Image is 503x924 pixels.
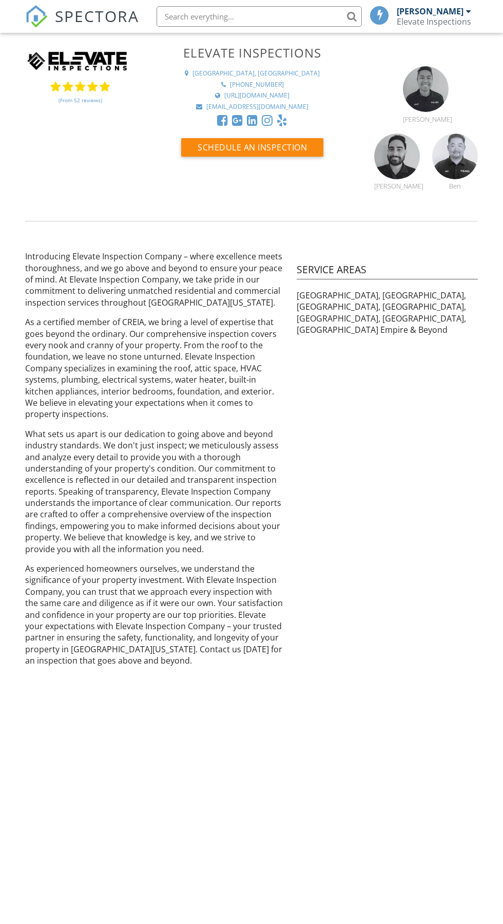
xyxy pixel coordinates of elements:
[157,6,362,27] input: Search everything...
[432,182,478,190] div: Ben
[374,171,420,190] a: [PERSON_NAME]
[230,81,284,89] div: [PHONE_NUMBER]
[297,263,478,279] h4: Service Areas
[25,251,284,308] p: Introducing Elevate Inspection Company – where excellence meets thoroughness, and we go above and...
[143,103,362,111] a: [EMAIL_ADDRESS][DOMAIN_NAME]
[397,6,463,16] div: [PERSON_NAME]
[403,103,449,123] a: [PERSON_NAME]
[432,134,478,179] img: img_9774_bw.jpg
[25,14,139,35] a: SPECTORA
[181,145,323,156] a: Schedule an Inspection
[374,134,420,179] img: walter_bw_2.jpg
[25,46,136,76] img: ELEVATE_INSPECTIONS.jpg
[59,91,102,109] a: (From 52 reviews)
[374,182,420,190] div: [PERSON_NAME]
[403,66,449,112] img: david_bw.jpg
[25,5,48,28] img: The Best Home Inspection Software - Spectora
[25,428,284,555] p: What sets us apart is our dedication to going above and beyond industry standards. We don't just ...
[297,290,478,336] p: [GEOGRAPHIC_DATA], [GEOGRAPHIC_DATA], [GEOGRAPHIC_DATA], [GEOGRAPHIC_DATA], [GEOGRAPHIC_DATA], [G...
[397,16,471,27] div: Elevate Inspections
[55,5,139,27] span: SPECTORA
[192,69,320,78] div: [GEOGRAPHIC_DATA], [GEOGRAPHIC_DATA]
[25,563,284,667] p: As experienced homeowners ourselves, we understand the significance of your property investment. ...
[181,138,323,157] button: Schedule an Inspection
[224,91,289,100] div: [URL][DOMAIN_NAME]
[432,171,478,190] a: Ben
[403,115,449,123] div: [PERSON_NAME]
[206,103,308,111] div: [EMAIL_ADDRESS][DOMAIN_NAME]
[143,81,362,89] a: [PHONE_NUMBER]
[143,46,362,60] h3: Elevate Inspections
[143,91,362,100] a: [URL][DOMAIN_NAME]
[25,316,284,420] p: As a certified member of CREIA, we bring a level of expertise that goes beyond the ordinary. Our ...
